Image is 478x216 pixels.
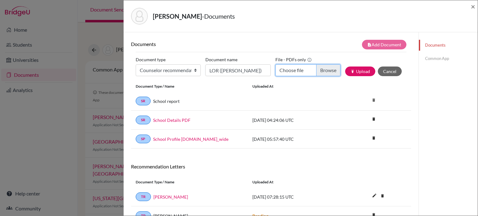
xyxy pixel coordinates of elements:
[131,163,411,169] h6: Recommendation Letters
[369,134,378,143] a: delete
[378,192,387,200] a: delete
[369,114,378,124] i: delete
[369,115,378,124] a: delete
[345,67,375,76] button: publishUpload
[153,194,188,200] a: [PERSON_NAME]
[153,98,180,104] a: School report
[419,53,478,64] a: Common App
[419,40,478,51] a: Documents
[202,12,235,20] span: - Documents
[471,2,475,11] span: ×
[205,55,237,64] label: Document name
[136,192,151,201] a: TR
[369,191,379,200] i: edit
[369,191,380,201] button: edit
[369,95,378,105] i: delete
[131,179,248,185] div: Document Type / Name
[369,133,378,143] i: delete
[136,135,151,143] a: SP
[131,84,248,89] div: Document Type / Name
[350,69,355,74] i: publish
[248,84,341,89] div: Uploaded at
[275,55,312,64] label: File - PDFs only
[248,117,341,123] div: [DATE] 04:24:06 UTC
[136,116,151,124] a: SR
[153,117,190,123] a: School Details PDF
[367,43,372,47] i: note_add
[136,55,166,64] label: Document type
[153,136,228,142] a: School Profile [DOMAIN_NAME]_wide
[378,67,402,76] button: Cancel
[248,179,341,185] div: Uploaded at
[153,12,202,20] strong: [PERSON_NAME]
[136,97,151,105] a: SR
[131,41,271,47] h6: Documents
[362,40,406,49] button: note_addAdd Document
[252,194,294,200] span: [DATE] 07:28:15 UTC
[248,136,341,142] div: [DATE] 05:57:40 UTC
[378,191,387,200] i: delete
[471,3,475,10] button: Close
